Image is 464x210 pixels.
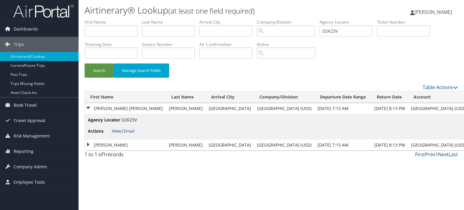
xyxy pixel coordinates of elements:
[14,113,45,128] span: Travel Approval
[415,151,425,158] a: First
[166,91,206,103] th: Last Name: activate to sort column ascending
[206,91,254,103] th: Arrival City: activate to sort column ascending
[166,140,206,150] td: [PERSON_NAME]
[206,140,254,150] td: [GEOGRAPHIC_DATA]
[254,91,314,103] th: Company/Division
[124,128,135,134] a: Email
[103,151,106,158] span: 1
[168,6,255,16] small: (at least one field required)
[435,151,438,158] a: 1
[320,19,377,25] label: Agency Locator
[254,103,314,114] td: [GEOGRAPHIC_DATA] (USD)
[85,19,142,25] label: First Name
[371,91,408,103] th: Return Date: activate to sort column ascending
[314,140,371,150] td: [DATE] 7:15 AM
[85,4,333,17] h1: Airtinerary® Lookup
[14,159,47,174] span: Company Admin
[254,140,314,150] td: [GEOGRAPHIC_DATA] (USD)
[314,103,371,114] td: [DATE] 7:15 AM
[371,103,408,114] td: [DATE] 8:13 PM
[410,3,458,21] a: [PERSON_NAME]
[438,151,449,158] a: Next
[14,144,34,159] span: Reporting
[14,98,37,113] span: Book Travel
[257,19,320,25] label: Company/Division
[414,9,452,15] span: [PERSON_NAME]
[121,117,137,123] span: D2KZ3V
[88,128,111,134] span: Actions
[112,128,121,134] a: View
[14,128,50,144] span: Risk Management
[85,151,171,161] div: 1 to 1 of records
[425,151,435,158] a: Prev
[199,41,257,47] label: Air Confirmation
[112,128,135,134] span: |
[114,63,169,78] button: Manage Search Fields
[85,63,114,78] button: Search
[206,103,254,114] td: [GEOGRAPHIC_DATA]
[88,117,120,123] span: Agency Locator
[377,19,434,25] label: Ticket Number
[199,19,257,25] label: Arrival City
[85,140,166,150] td: [PERSON_NAME]
[314,91,371,103] th: Departure Date Range: activate to sort column ascending
[85,41,142,47] label: Ticketing Date
[166,103,206,114] td: [PERSON_NAME]
[449,151,458,158] a: Last
[85,91,166,103] th: First Name: activate to sort column ascending
[257,41,320,47] label: Airline
[85,103,166,114] td: [PERSON_NAME] [PERSON_NAME]
[13,4,74,18] img: airportal-logo.png
[14,37,24,52] span: Trips
[423,84,458,91] a: Table Actions
[142,19,199,25] label: Last Name
[142,41,199,47] label: Invoice Number
[371,140,408,150] td: [DATE] 8:13 PM
[14,21,38,37] span: Dashboards
[14,175,45,190] span: Employee Tools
